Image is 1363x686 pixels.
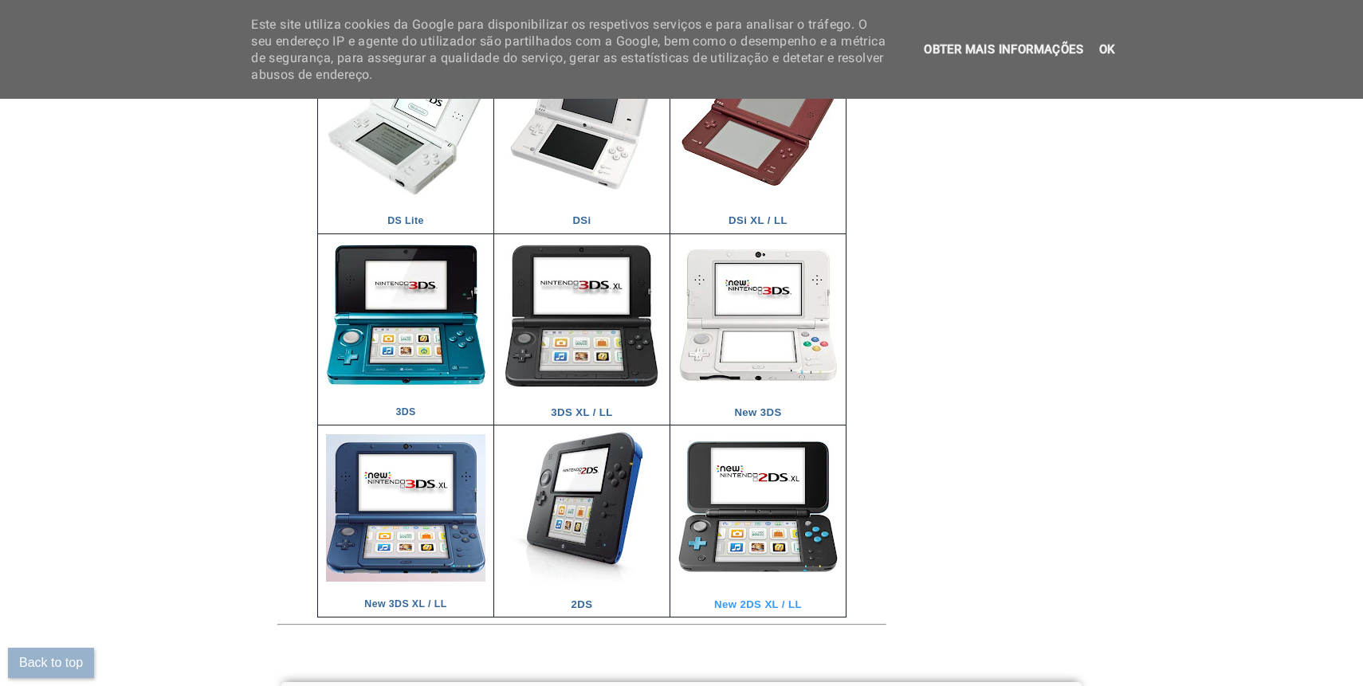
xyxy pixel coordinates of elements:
img: 06_3ds_xl.jpg [502,236,662,395]
img: 05_3ds.jpg [326,237,485,396]
a: New 3DS XL / LL [326,578,485,610]
a: DS Lite [326,195,485,226]
a: OK [1094,42,1120,57]
img: 09_2ds.jpg [502,427,662,586]
a: DSi XL / LL [678,194,838,226]
img: 07_new_3ds.jpg [678,236,838,395]
a: Obter mais informações [919,42,1088,57]
a: New 2DS XL / LL [678,577,838,610]
button: Back to top [8,648,94,678]
span: Este site utiliza cookies da Google para disponibilizar os respetivos serviços e para analisar o ... [251,16,889,83]
a: 2DS [502,577,662,610]
img: 08_new_3ds_xl.jpg [326,428,485,587]
img: 02_ds_lite.jpg [326,45,485,204]
img: 04_dsi_xl.jpg [678,44,838,203]
img: 10_new_2ds_xl.jpg [678,427,838,586]
a: 3DS XL / LL [502,386,662,418]
a: DSi [502,194,662,226]
a: 3DS [326,387,485,418]
img: 03_dsi.jpg [502,44,662,203]
a: New 3DS [678,386,838,418]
